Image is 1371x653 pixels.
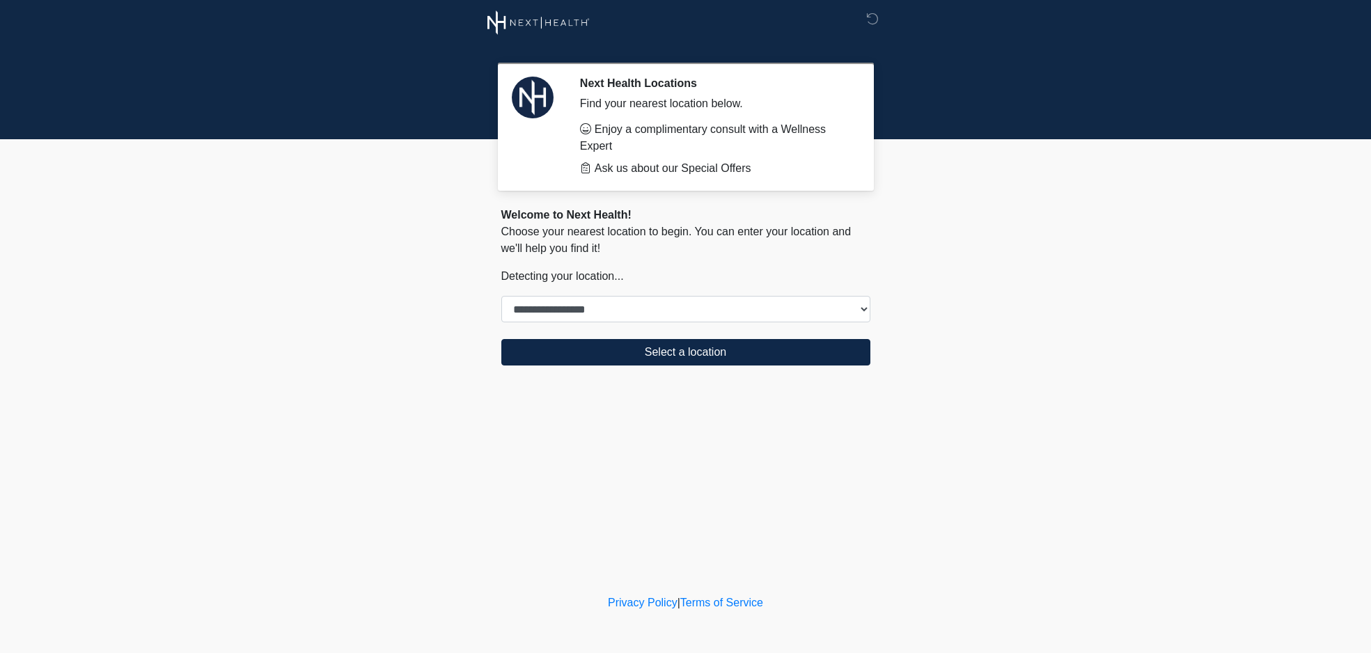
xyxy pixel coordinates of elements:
img: Next Health Wellness Logo [487,10,590,35]
span: Choose your nearest location to begin. You can enter your location and we'll help you find it! [501,226,852,254]
button: Select a location [501,339,870,365]
a: Privacy Policy [608,597,677,608]
img: Agent Avatar [512,77,554,118]
span: Detecting your location... [501,270,624,282]
li: Enjoy a complimentary consult with a Wellness Expert [580,121,849,155]
a: Terms of Service [680,597,763,608]
div: Find your nearest location below. [580,95,849,112]
div: Welcome to Next Health! [501,207,870,223]
h2: Next Health Locations [580,77,849,90]
li: Ask us about our Special Offers [580,160,849,177]
a: | [677,597,680,608]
